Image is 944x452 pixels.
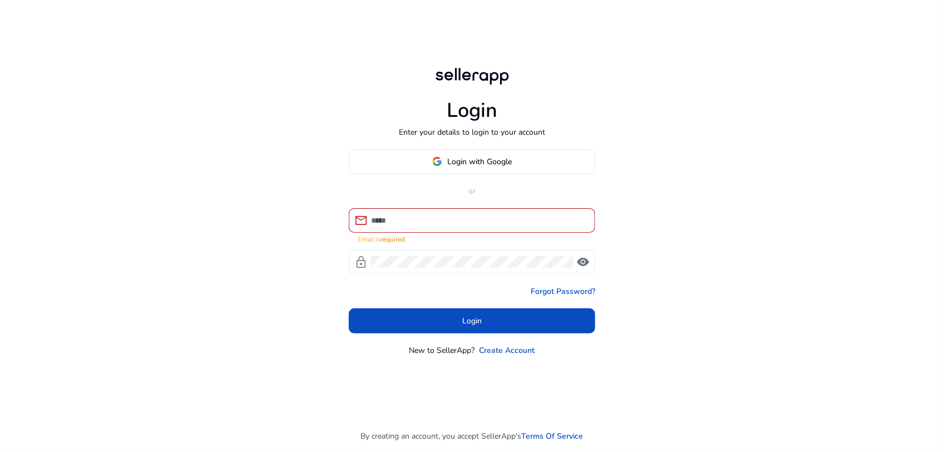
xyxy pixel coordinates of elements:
mat-error: Email is [358,233,586,244]
span: visibility [576,256,590,269]
strong: required [380,235,405,244]
span: Login [462,315,482,327]
span: Login with Google [448,156,512,168]
img: google-logo.svg [432,156,442,166]
a: Terms Of Service [522,430,584,442]
p: Enter your details to login to your account [399,126,545,138]
a: Create Account [480,345,535,356]
p: New to SellerApp? [409,345,475,356]
p: or [349,185,595,197]
span: lock [354,256,368,269]
h1: Login [447,99,497,122]
button: Login with Google [349,149,595,174]
span: mail [354,214,368,227]
a: Forgot Password? [531,286,595,297]
button: Login [349,308,595,333]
